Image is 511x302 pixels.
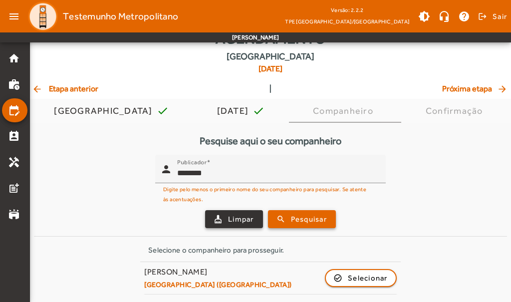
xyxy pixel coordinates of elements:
[63,8,178,24] span: Testemunho Metropolitano
[8,52,20,64] mat-icon: home
[268,210,336,228] button: Pesquisar
[253,105,264,117] mat-icon: check
[217,106,253,116] div: [DATE]
[285,16,409,26] span: TPE [GEOGRAPHIC_DATA]/[GEOGRAPHIC_DATA]
[291,214,327,225] span: Pesquisar
[348,272,388,284] span: Selecionar
[4,6,24,26] mat-icon: menu
[144,267,292,278] div: [PERSON_NAME]
[28,1,58,31] img: Logo TPE
[205,210,263,228] button: Limpar
[32,83,98,95] span: Etapa anterior
[8,208,20,220] mat-icon: stadium
[269,83,271,95] span: |
[8,78,20,90] mat-icon: work_history
[426,106,487,116] div: Confirmação
[54,106,156,116] div: [GEOGRAPHIC_DATA]
[313,106,377,116] div: Companheiro
[8,182,20,194] mat-icon: post_add
[493,8,507,24] span: Sair
[24,1,178,31] a: Testemunho Metropolitano
[497,84,509,94] mat-icon: arrow_forward
[477,9,507,24] button: Sair
[227,49,314,63] span: [GEOGRAPHIC_DATA]
[285,4,409,16] div: Versão: 2.2.2
[177,159,207,166] mat-label: Publicador
[8,156,20,168] mat-icon: handyman
[148,245,392,256] div: Selecione o companheiro para prosseguir.
[157,105,169,117] mat-icon: check
[32,84,44,94] mat-icon: arrow_back
[144,280,292,289] small: [GEOGRAPHIC_DATA] ([GEOGRAPHIC_DATA])
[8,104,20,116] mat-icon: edit_calendar
[34,135,507,147] h5: Pesquise aqui o seu companheiro
[325,269,397,287] button: Selecionar
[442,83,509,95] span: Próxima etapa
[227,63,314,75] span: [DATE]
[228,214,254,225] span: Limpar
[8,130,20,142] mat-icon: perm_contact_calendar
[163,183,372,204] mat-hint: Digite pelo menos o primeiro nome do seu companheiro para pesquisar. Se atente às acentuações.
[160,163,172,175] mat-icon: person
